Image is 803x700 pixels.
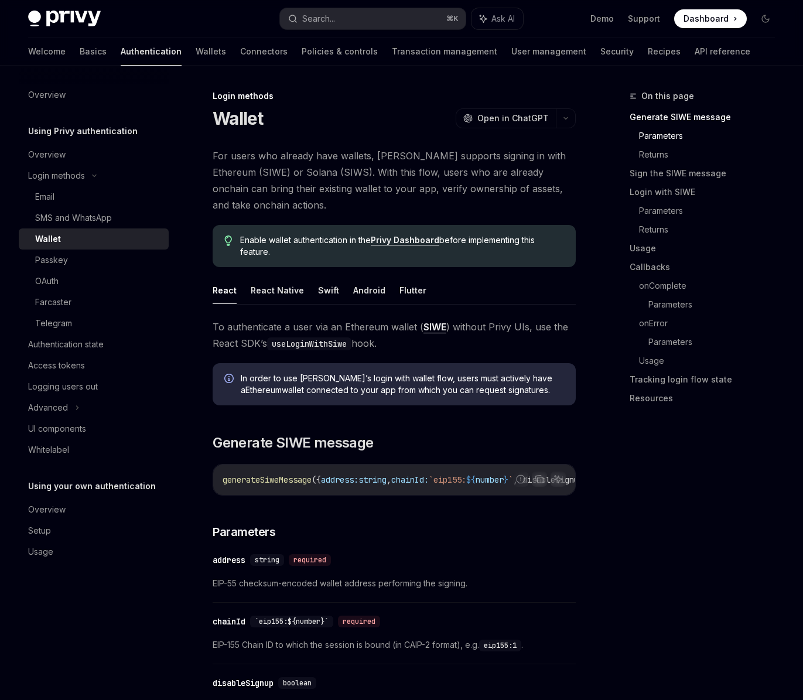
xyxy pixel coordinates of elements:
[630,370,784,389] a: Tracking login flow state
[289,554,331,566] div: required
[28,169,85,183] div: Login methods
[479,640,521,651] code: eip155:1
[511,37,586,66] a: User management
[648,333,784,351] a: Parameters
[19,355,169,376] a: Access tokens
[19,207,169,228] a: SMS and WhatsApp
[213,90,576,102] div: Login methods
[255,555,279,565] span: string
[321,474,358,485] span: address:
[639,314,784,333] a: onError
[213,524,275,540] span: Parameters
[267,337,351,350] code: useLoginWithSiwe
[28,545,53,559] div: Usage
[19,313,169,334] a: Telegram
[19,499,169,520] a: Overview
[302,37,378,66] a: Policies & controls
[196,37,226,66] a: Wallets
[255,617,329,626] span: `eip155:${number}`
[628,13,660,25] a: Support
[28,37,66,66] a: Welcome
[223,474,312,485] span: generateSiweMessage
[504,474,508,485] span: }
[590,13,614,25] a: Demo
[630,389,784,408] a: Resources
[353,276,385,304] button: Android
[684,13,729,25] span: Dashboard
[630,108,784,127] a: Generate SIWE message
[35,253,68,267] div: Passkey
[466,474,476,485] span: ${
[648,295,784,314] a: Parameters
[471,8,523,29] button: Ask AI
[630,239,784,258] a: Usage
[28,380,98,394] div: Logging users out
[28,148,66,162] div: Overview
[28,443,69,457] div: Whitelabel
[551,472,566,487] button: Ask AI
[532,472,547,487] button: Copy the contents from the code block
[446,14,459,23] span: ⌘ K
[28,479,156,493] h5: Using your own authentication
[19,144,169,165] a: Overview
[312,474,321,485] span: ({
[19,376,169,397] a: Logging users out
[630,164,784,183] a: Sign the SIWE message
[28,124,138,138] h5: Using Privy authentication
[213,638,576,652] span: EIP-155 Chain ID to which the session is bound (in CAIP-2 format), e.g. .
[19,520,169,541] a: Setup
[241,373,564,396] span: In order to use [PERSON_NAME]’s login with wallet flow, users must actively have a Ethereum walle...
[28,503,66,517] div: Overview
[213,148,576,213] span: For users who already have wallets, [PERSON_NAME] supports signing in with Ethereum (SIWE) or Sol...
[121,37,182,66] a: Authentication
[19,292,169,313] a: Farcaster
[456,108,556,128] button: Open in ChatGPT
[213,677,274,689] div: disableSignup
[639,351,784,370] a: Usage
[213,276,237,304] button: React
[35,295,71,309] div: Farcaster
[224,374,236,385] svg: Info
[399,276,426,304] button: Flutter
[477,112,549,124] span: Open in ChatGPT
[648,37,681,66] a: Recipes
[35,274,59,288] div: OAuth
[28,422,86,436] div: UI components
[28,401,68,415] div: Advanced
[641,89,694,103] span: On this page
[19,439,169,460] a: Whitelabel
[392,37,497,66] a: Transaction management
[513,472,528,487] button: Report incorrect code
[213,554,245,566] div: address
[429,474,466,485] span: `eip155:
[19,418,169,439] a: UI components
[35,211,112,225] div: SMS and WhatsApp
[639,220,784,239] a: Returns
[639,202,784,220] a: Parameters
[28,88,66,102] div: Overview
[240,234,564,258] span: Enable wallet authentication in the before implementing this feature.
[695,37,750,66] a: API reference
[280,8,465,29] button: Search...⌘K
[224,235,233,246] svg: Tip
[639,127,784,145] a: Parameters
[19,228,169,250] a: Wallet
[35,316,72,330] div: Telegram
[213,319,576,351] span: To authenticate a user via an Ethereum wallet ( ) without Privy UIs, use the React SDK’s hook.
[318,276,339,304] button: Swift
[508,474,513,485] span: `
[387,474,391,485] span: ,
[251,276,304,304] button: React Native
[423,321,446,333] a: SIWE
[28,358,85,373] div: Access tokens
[630,258,784,276] a: Callbacks
[371,235,439,245] a: Privy Dashboard
[283,678,312,688] span: boolean
[19,271,169,292] a: OAuth
[19,84,169,105] a: Overview
[19,250,169,271] a: Passkey
[639,276,784,295] a: onComplete
[674,9,747,28] a: Dashboard
[391,474,429,485] span: chainId:
[600,37,634,66] a: Security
